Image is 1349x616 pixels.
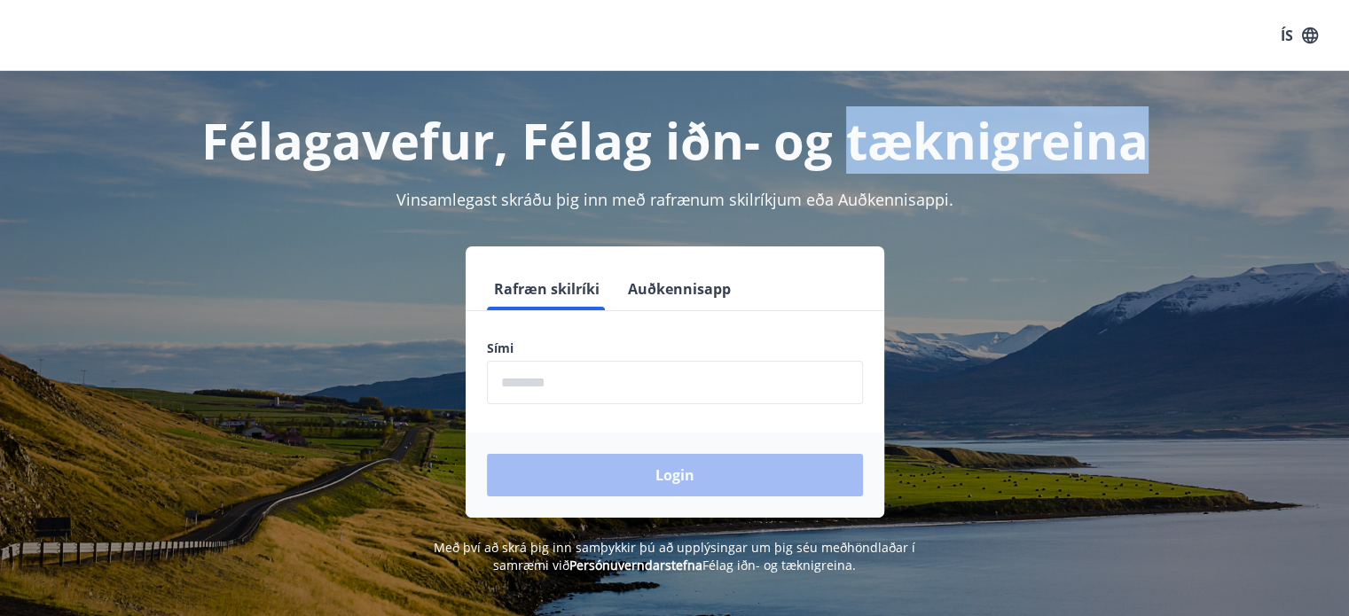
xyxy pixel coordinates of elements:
[58,106,1292,174] h1: Félagavefur, Félag iðn- og tæknigreina
[487,339,863,357] label: Sími
[621,268,738,310] button: Auðkennisapp
[1271,19,1328,51] button: ÍS
[487,268,607,310] button: Rafræn skilríki
[396,189,953,210] span: Vinsamlegast skráðu þig inn með rafrænum skilríkjum eða Auðkennisappi.
[569,557,702,573] a: Persónuverndarstefna
[434,539,915,573] span: Með því að skrá þig inn samþykkir þú að upplýsingar um þig séu meðhöndlaðar í samræmi við Félag i...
